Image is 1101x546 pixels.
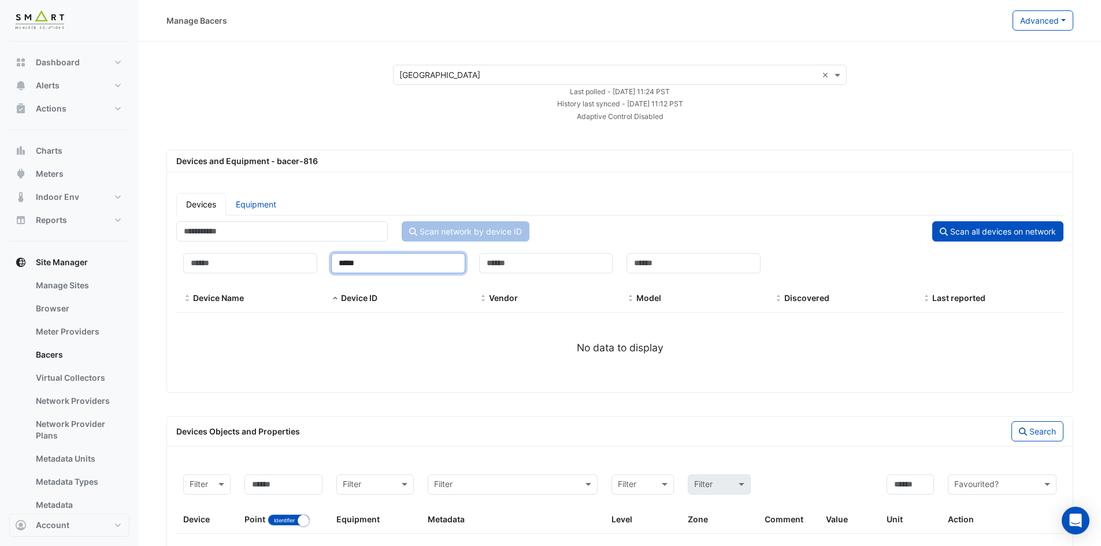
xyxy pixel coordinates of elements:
span: Alerts [36,80,60,91]
div: Devices and Equipment - bacer-816 [169,155,1070,167]
span: Device Name [193,293,244,303]
span: Model [636,293,661,303]
button: Search [1011,421,1063,441]
a: Network Provider Plans [27,413,129,447]
a: Devices [176,193,226,216]
button: Account [9,514,129,537]
span: Comment [765,514,803,524]
span: Metadata [428,514,465,524]
span: Site Manager [36,257,88,268]
span: Last reported [922,294,931,303]
span: Device ID [331,294,339,303]
button: Scan all devices on network [932,221,1063,242]
span: Equipment [336,514,380,524]
span: Level [611,514,632,524]
span: Device Name [183,294,191,303]
app-icon: Site Manager [15,257,27,268]
span: Action [948,514,974,524]
span: Vendor [489,293,518,303]
span: Discovered [784,293,829,303]
ui-switch: Toggle between object name and object identifier [268,514,310,524]
div: Please select Filter first [681,474,757,495]
span: Meters [36,168,64,180]
a: Metadata Units [27,447,129,470]
span: Value [826,514,848,524]
div: Manage Bacers [166,14,227,27]
button: Site Manager [9,251,129,274]
small: Mon 13-Oct-2025 04:24 BST [570,87,670,96]
span: Unit [887,514,903,524]
span: Zone [688,514,708,524]
button: Reports [9,209,129,232]
app-icon: Charts [15,145,27,157]
app-icon: Indoor Env [15,191,27,203]
div: Open Intercom Messenger [1062,507,1089,534]
a: Manage Sites [27,274,129,297]
button: Indoor Env [9,185,129,209]
img: Company Logo [14,9,66,32]
span: Devices Objects and Properties [176,426,300,436]
div: No data to display [176,340,1063,355]
button: Meters [9,162,129,185]
span: Device [183,514,210,524]
button: Charts [9,139,129,162]
small: Mon 13-Oct-2025 04:12 BST [557,99,683,108]
a: Virtual Collectors [27,366,129,389]
span: Indoor Env [36,191,79,203]
a: Metadata [27,493,129,517]
span: Model [627,294,635,303]
a: Meter Providers [27,320,129,343]
app-icon: Meters [15,168,27,180]
a: Metadata Types [27,470,129,493]
button: Advanced [1013,10,1073,31]
span: Charts [36,145,62,157]
app-icon: Dashboard [15,57,27,68]
button: Dashboard [9,51,129,74]
span: Clear [822,69,832,81]
span: Dashboard [36,57,80,68]
span: Account [36,519,69,531]
span: Device ID [341,293,377,303]
span: Point [244,514,265,524]
app-icon: Reports [15,214,27,226]
span: Vendor [479,294,487,303]
span: Reports [36,214,67,226]
small: Adaptive Control Disabled [577,112,663,121]
span: Last reported [932,293,985,303]
span: Actions [36,103,66,114]
a: Equipment [226,193,286,216]
app-icon: Actions [15,103,27,114]
a: Browser [27,297,129,320]
a: Bacers [27,343,129,366]
button: Actions [9,97,129,120]
button: Alerts [9,74,129,97]
a: Network Providers [27,389,129,413]
app-icon: Alerts [15,80,27,91]
span: Discovered [774,294,783,303]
